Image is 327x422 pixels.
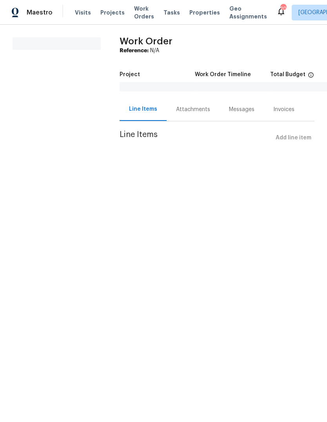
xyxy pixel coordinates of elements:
[120,37,173,46] span: Work Order
[163,10,180,15] span: Tasks
[120,72,140,77] h5: Project
[75,9,91,16] span: Visits
[189,9,220,16] span: Properties
[273,106,294,113] div: Invoices
[308,72,314,82] span: The total cost of line items that have been proposed by Opendoor. This sum includes line items th...
[134,5,154,20] span: Work Orders
[280,5,286,13] div: 20
[120,48,149,53] b: Reference:
[100,9,125,16] span: Projects
[27,9,53,16] span: Maestro
[270,72,305,77] h5: Total Budget
[195,72,251,77] h5: Work Order Timeline
[176,106,210,113] div: Attachments
[120,131,272,145] span: Line Items
[229,5,267,20] span: Geo Assignments
[129,105,157,113] div: Line Items
[120,47,314,55] div: N/A
[229,106,254,113] div: Messages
